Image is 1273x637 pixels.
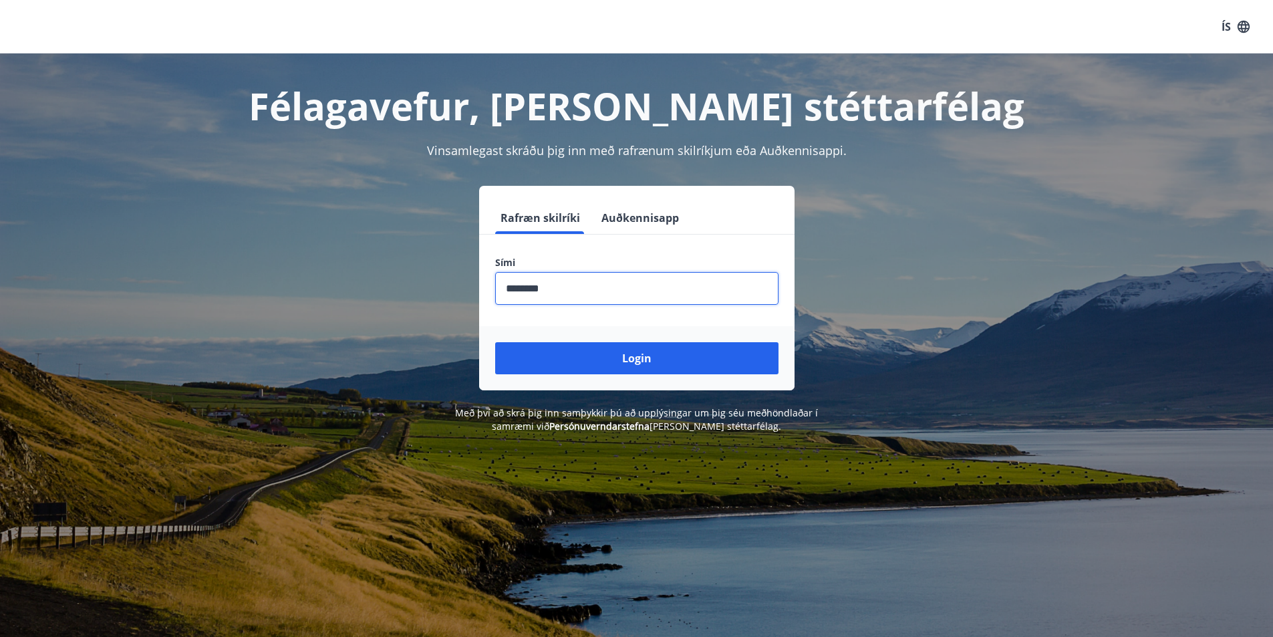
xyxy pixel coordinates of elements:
[495,342,779,374] button: Login
[172,80,1102,131] h1: Félagavefur, [PERSON_NAME] stéttarfélag
[495,202,585,234] button: Rafræn skilríki
[455,406,818,432] span: Með því að skrá þig inn samþykkir þú að upplýsingar um þig séu meðhöndlaðar í samræmi við [PERSON...
[495,256,779,269] label: Sími
[427,142,847,158] span: Vinsamlegast skráðu þig inn með rafrænum skilríkjum eða Auðkennisappi.
[596,202,684,234] button: Auðkennisapp
[549,420,650,432] a: Persónuverndarstefna
[1214,15,1257,39] button: ÍS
